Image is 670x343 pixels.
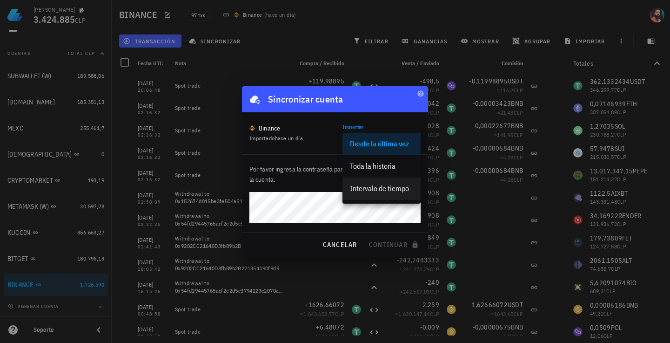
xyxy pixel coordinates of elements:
[350,162,413,171] div: Toda la historia
[350,184,413,193] div: Intervalo de tiempo
[342,123,364,130] label: Importar
[259,123,281,133] div: Binance
[268,92,343,107] div: Sincronizar cuenta
[322,240,357,249] span: cancelar
[318,236,361,253] button: cancelar
[249,164,421,185] p: Por favor ingresa la contraseña para desbloquear y sincronizar la cuenta.
[275,135,303,142] span: hace un día
[350,139,413,148] div: Desde la última vez
[249,125,255,131] img: 270.png
[249,135,303,142] span: Importado
[342,129,421,145] div: ImportarDesde la última vez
